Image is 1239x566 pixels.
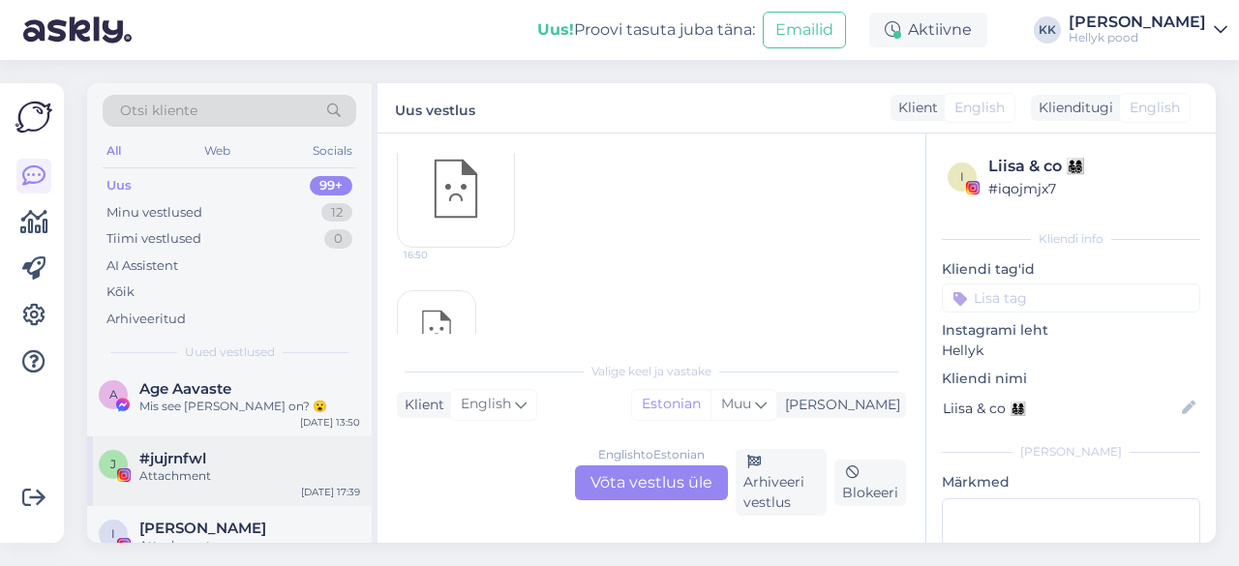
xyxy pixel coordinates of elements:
[309,138,356,164] div: Socials
[942,472,1200,492] p: Märkmed
[942,283,1200,313] input: Lisa tag
[763,12,846,48] button: Emailid
[139,520,266,537] span: Inga Kubu
[120,101,197,121] span: Otsi kliente
[834,460,906,506] div: Blokeeri
[139,467,360,485] div: Attachment
[942,259,1200,280] p: Kliendi tag'id
[111,526,115,541] span: I
[575,465,728,500] div: Võta vestlus üle
[398,291,475,369] img: attachment
[537,18,755,42] div: Proovi tasuta juba täna:
[139,398,360,415] div: Mis see [PERSON_NAME] on? 😮
[139,537,360,554] div: Attachment
[139,450,206,467] span: #jujrnfwl
[537,20,574,39] b: Uus!
[1130,98,1180,118] span: English
[721,395,751,412] span: Muu
[942,341,1200,361] p: Hellyk
[1069,15,1227,45] a: [PERSON_NAME]Hellyk pood
[139,380,231,398] span: Age Aavaste
[954,98,1005,118] span: English
[300,415,360,430] div: [DATE] 13:50
[1034,16,1061,44] div: KK
[106,310,186,329] div: Arhiveeritud
[942,369,1200,389] p: Kliendi nimi
[1031,98,1113,118] div: Klienditugi
[632,390,710,419] div: Estonian
[397,363,906,380] div: Valige keel ja vastake
[598,446,705,463] div: English to Estonian
[106,203,202,223] div: Minu vestlused
[404,248,476,262] span: 16:50
[988,178,1194,199] div: # iqojmjx7
[321,203,352,223] div: 12
[395,95,475,121] label: Uus vestlus
[310,176,352,195] div: 99+
[110,457,116,471] span: j
[397,395,444,415] div: Klient
[869,13,987,47] div: Aktiivne
[106,176,132,195] div: Uus
[960,169,964,184] span: i
[106,283,135,302] div: Kõik
[942,320,1200,341] p: Instagrami leht
[103,138,125,164] div: All
[777,395,900,415] div: [PERSON_NAME]
[461,394,511,415] span: English
[942,230,1200,248] div: Kliendi info
[106,229,201,249] div: Tiimi vestlused
[942,443,1200,461] div: [PERSON_NAME]
[736,449,827,516] div: Arhiveeri vestlus
[106,256,178,276] div: AI Assistent
[200,138,234,164] div: Web
[943,398,1178,419] input: Lisa nimi
[185,343,275,361] span: Uued vestlused
[1069,30,1206,45] div: Hellyk pood
[301,485,360,499] div: [DATE] 17:39
[324,229,352,249] div: 0
[15,99,52,135] img: Askly Logo
[891,98,938,118] div: Klient
[109,387,118,402] span: A
[1069,15,1206,30] div: [PERSON_NAME]
[988,155,1194,178] div: Liisa & co 👨‍👩‍👧‍👦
